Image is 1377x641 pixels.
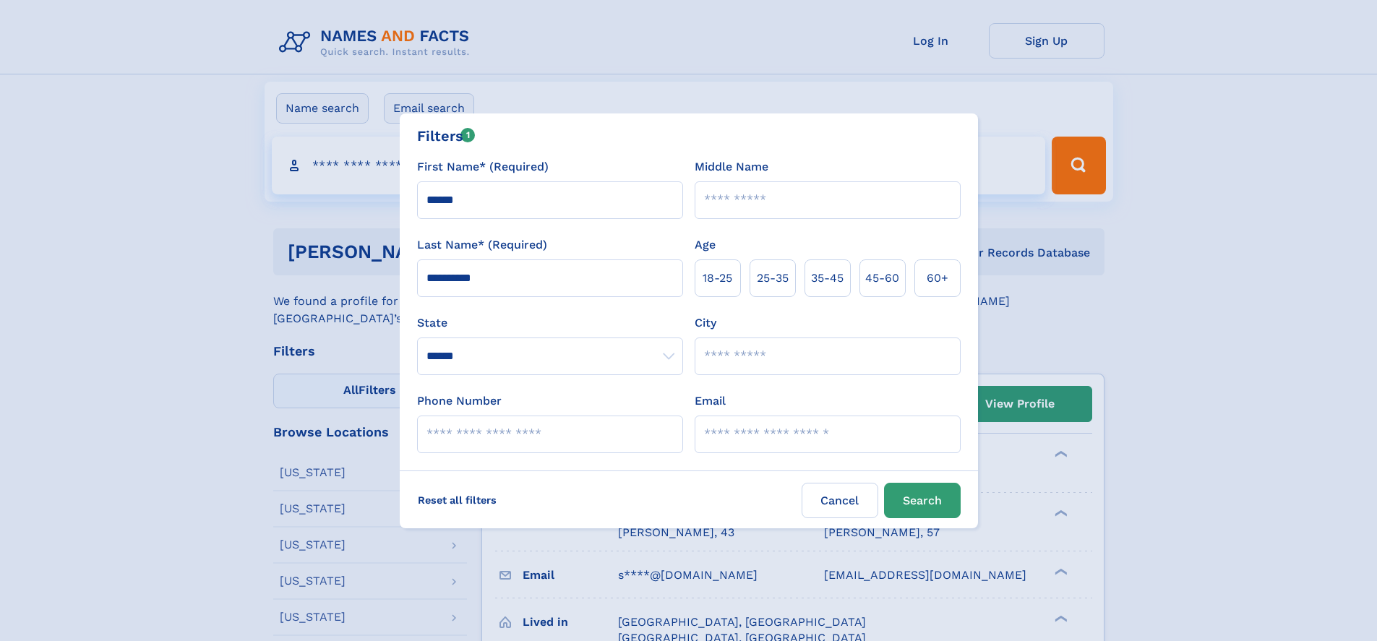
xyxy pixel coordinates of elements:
span: 45‑60 [865,270,899,287]
label: Reset all filters [408,483,506,517]
span: 18‑25 [703,270,732,287]
label: State [417,314,683,332]
label: Phone Number [417,392,502,410]
span: 25‑35 [757,270,789,287]
div: Filters [417,125,476,147]
label: Email [695,392,726,410]
label: First Name* (Required) [417,158,549,176]
span: 35‑45 [811,270,844,287]
label: Cancel [802,483,878,518]
label: Last Name* (Required) [417,236,547,254]
label: Middle Name [695,158,768,176]
label: Age [695,236,716,254]
button: Search [884,483,961,518]
label: City [695,314,716,332]
span: 60+ [927,270,948,287]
